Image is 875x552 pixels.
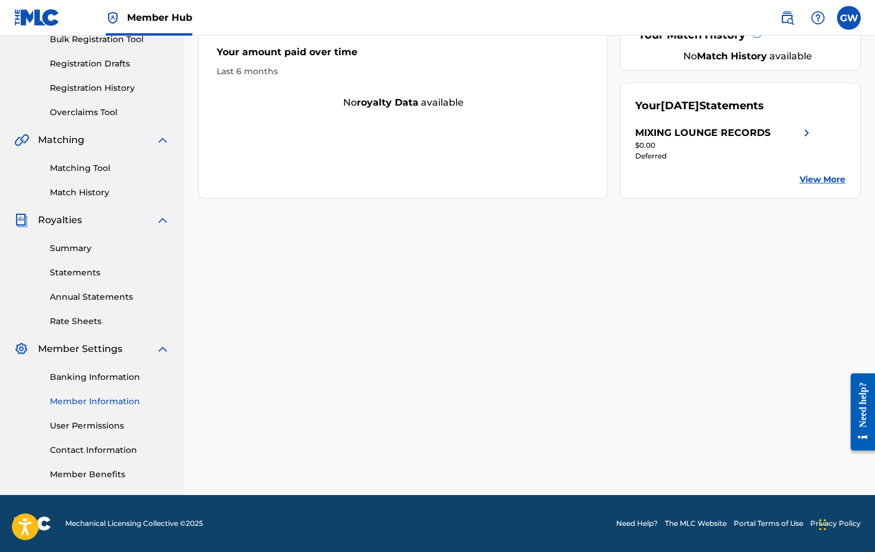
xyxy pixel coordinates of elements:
span: Member Settings [38,342,122,356]
iframe: Resource Center [842,363,875,461]
iframe: Chat Widget [816,495,875,552]
div: User Menu [837,6,861,30]
a: Summary [50,242,170,255]
span: Mechanical Licensing Collective © 2025 [65,518,203,529]
img: expand [156,133,170,147]
img: logo [14,516,51,531]
strong: royalty data [357,97,419,108]
a: Need Help? [616,518,658,529]
a: Member Information [50,395,170,408]
div: Deferred [635,151,814,161]
div: Drag [819,507,826,543]
div: No available [199,96,607,110]
a: Bulk Registration Tool [50,33,170,46]
img: expand [156,342,170,356]
strong: Match History [697,50,767,62]
a: Registration Drafts [50,58,170,70]
span: Member Hub [127,11,192,24]
a: Banking Information [50,371,170,383]
a: View More [800,173,845,186]
a: Portal Terms of Use [734,518,803,529]
a: Member Benefits [50,468,170,481]
span: [DATE] [661,99,699,112]
img: Top Rightsholder [106,11,120,25]
a: MIXING LOUNGE RECORDSright chevron icon$0.00Deferred [635,126,814,161]
a: User Permissions [50,420,170,432]
a: Annual Statements [50,291,170,303]
a: Rate Sheets [50,315,170,328]
a: Registration History [50,82,170,94]
div: Your amount paid over time [217,45,589,65]
span: Royalties [38,213,82,227]
a: Matching Tool [50,162,170,175]
img: Royalties [14,213,28,227]
img: expand [156,213,170,227]
div: Last 6 months [217,65,589,78]
div: No available [650,49,845,64]
div: $0.00 [635,140,814,151]
a: Overclaims Tool [50,106,170,119]
a: Public Search [775,6,799,30]
a: The MLC Website [665,518,727,529]
span: ? [752,28,762,37]
a: Match History [50,186,170,199]
a: Privacy Policy [810,518,861,529]
img: MLC Logo [14,9,60,26]
div: Your Statements [635,98,764,114]
a: Contact Information [50,444,170,456]
span: Matching [38,133,84,147]
img: search [780,11,794,25]
div: Help [806,6,830,30]
a: Statements [50,267,170,279]
img: Matching [14,133,29,147]
img: right chevron icon [800,126,814,140]
img: Member Settings [14,342,28,356]
img: help [811,11,825,25]
div: MIXING LOUNGE RECORDS [635,126,771,140]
